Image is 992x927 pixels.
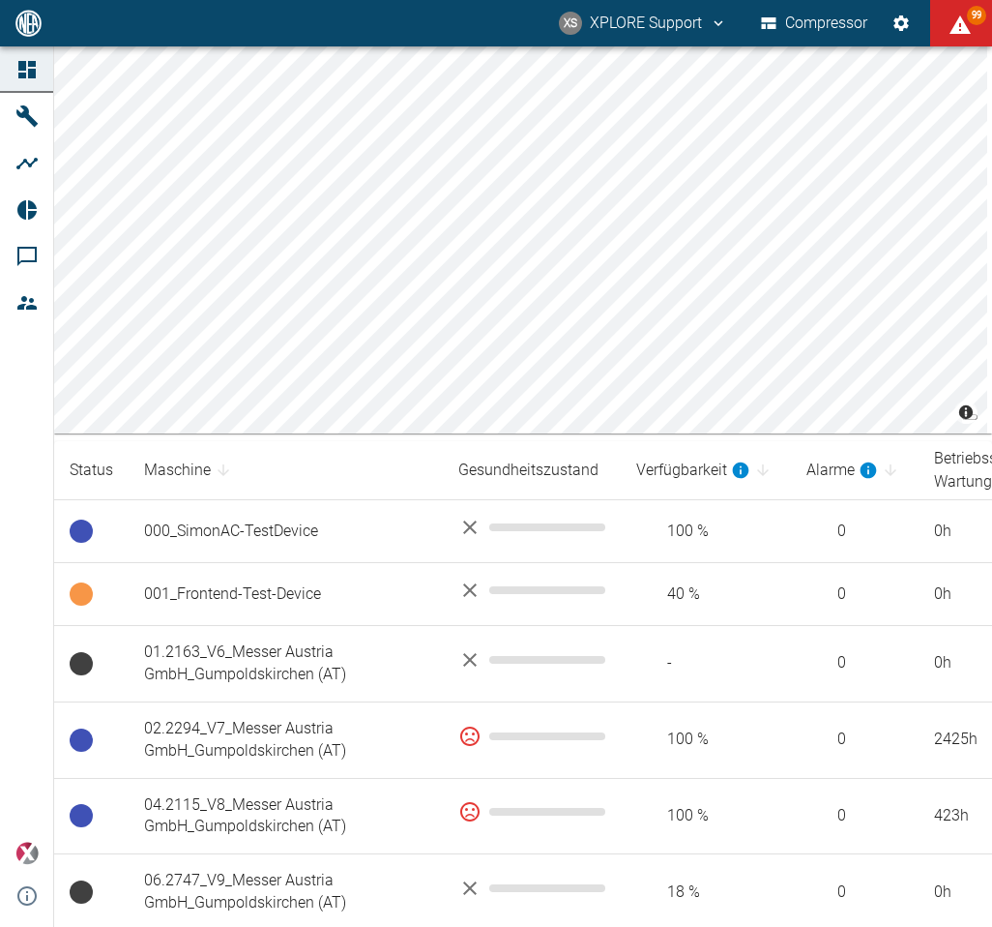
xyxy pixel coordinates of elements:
div: 0 % [458,800,605,823]
td: 02.2294_V7_Messer Austria GmbH_Gumpoldskirchen (AT) [129,702,443,778]
span: Keine Daten [70,881,93,904]
span: 18 % [636,882,775,904]
span: 100 % [636,729,775,751]
div: 0 % [458,725,605,748]
div: No data [458,579,605,602]
span: 99 [967,6,986,25]
span: Keine Daten [70,652,93,675]
span: Maschine [144,459,236,482]
td: 000_SimonAC-TestDevice [129,500,443,563]
img: logo [14,10,44,36]
span: 100 % [636,805,775,827]
span: 0 [806,652,903,674]
span: 0 [806,729,903,751]
img: Xplore Logo [15,842,39,865]
th: Status [54,441,129,500]
canvas: Map [54,46,987,434]
span: 40 % [636,583,775,606]
button: compressors@neaxplore.com [556,6,730,41]
span: 0 [806,521,903,543]
span: Betriebsbereit [70,729,93,752]
div: berechnet für die letzten 7 Tage [636,459,750,482]
span: 0 [806,583,903,606]
span: 100 % [636,521,775,543]
div: No data [458,648,605,672]
span: Betriebsbereit [70,520,93,543]
th: Gesundheitszustand [443,441,621,500]
div: No data [458,877,605,900]
div: berechnet für die letzten 7 Tage [806,459,878,482]
button: Compressor [757,6,872,41]
span: Betriebsbereit [70,804,93,827]
td: 001_Frontend-Test-Device [129,563,443,626]
span: 0 [806,805,903,827]
div: No data [458,516,605,539]
div: XS [559,12,582,35]
span: Leerlauf [70,583,93,606]
span: - [636,652,775,674]
button: Einstellungen [884,6,919,41]
td: 01.2163_V6_Messer Austria GmbH_Gumpoldskirchen (AT) [129,626,443,703]
span: 0 [806,882,903,904]
td: 04.2115_V8_Messer Austria GmbH_Gumpoldskirchen (AT) [129,778,443,854]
